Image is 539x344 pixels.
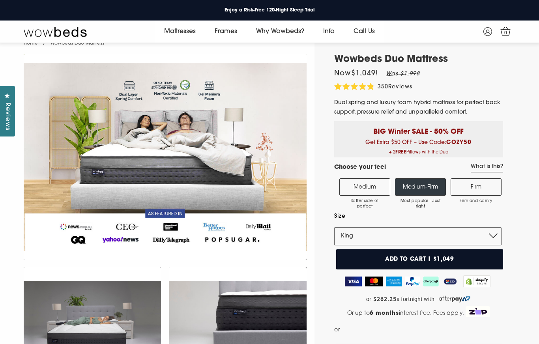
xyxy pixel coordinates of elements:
div: 350Reviews [334,83,412,92]
b: FREE [395,150,406,155]
span: or [366,296,371,303]
span: 0 [502,29,510,37]
a: Frames [205,21,247,43]
a: or $262.25 a fortnight with [334,293,503,305]
a: Home [24,41,38,46]
b: COZY50 [446,140,472,146]
a: Enjoy a Risk-Free 120-Night Sleep Trial [218,5,321,15]
span: Softer side of perfect [344,198,386,209]
img: Visa Logo [345,277,362,286]
span: a fortnight with [397,296,434,303]
span: Most popular - Just right [399,198,442,209]
label: Medium-Firm [395,178,446,196]
img: PayPal Logo [405,277,420,286]
img: Shopify secure badge [463,275,491,287]
a: Info [314,21,344,43]
img: Wow Beds Logo [24,26,87,37]
em: Was $1,998 [386,71,420,77]
span: Get Extra $50 OFF – Use Code: [340,140,497,157]
a: Why Wowbeds? [247,21,314,43]
img: ZipPay Logo [442,277,459,286]
label: Firm [451,178,502,196]
strong: $262.25 [373,296,397,303]
h4: Choose your feel [334,163,386,172]
iframe: PayPal Message 1 [342,325,502,338]
button: Add to cart | $1,049 [336,249,503,269]
label: Medium [339,178,390,196]
a: Call Us [344,21,384,43]
span: or [334,325,340,335]
a: What is this? [471,163,503,172]
label: Size [334,211,502,221]
span: + 2 Pillows with the Duo [340,148,497,157]
a: Mattresses [155,21,205,43]
h1: Wowbeds Duo Mattress [334,54,503,65]
span: Or up to interest free. Fees apply. [347,310,464,316]
p: BIG Winter SALE - 50% OFF [340,121,497,137]
span: Firm and comfy [455,198,497,204]
strong: 6 months [370,310,399,316]
span: Wowbeds Duo Mattress [51,41,104,46]
span: Reviews [2,103,12,131]
img: Zip Logo [466,306,490,317]
span: Dual spring and luxury foam hybrid mattress for perfect back support, pressure relief and unparal... [334,100,500,115]
span: Reviews [388,84,412,90]
img: MasterCard Logo [365,277,383,286]
a: 0 [499,24,513,38]
span: Now $1,049 ! [334,70,378,77]
img: American Express Logo [386,277,402,286]
span: / [43,41,45,46]
img: AfterPay Logo [423,277,439,286]
span: 350 [378,84,388,90]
